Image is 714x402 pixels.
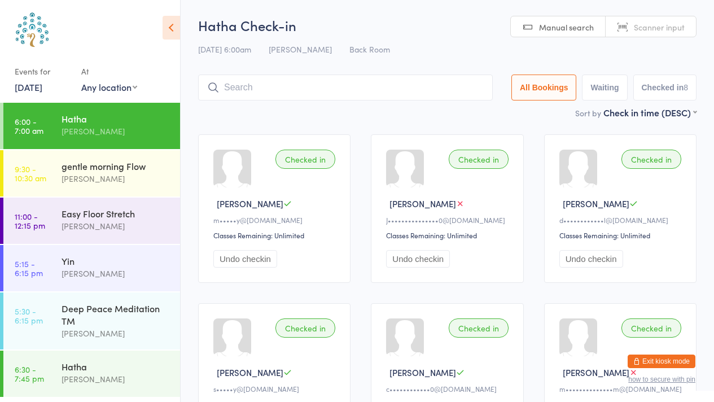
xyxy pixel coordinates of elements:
[62,255,170,267] div: Yin
[621,150,681,169] div: Checked in
[275,318,335,338] div: Checked in
[3,198,180,244] a: 11:00 -12:15 pmEasy Floor Stretch[PERSON_NAME]
[386,215,511,225] div: J•••••••••••••••0@[DOMAIN_NAME]
[62,112,170,125] div: Hatha
[15,62,70,81] div: Events for
[198,16,697,34] h2: Hatha Check-in
[575,107,601,119] label: Sort by
[62,172,170,185] div: [PERSON_NAME]
[198,43,251,55] span: [DATE] 6:00am
[633,75,697,100] button: Checked in8
[269,43,332,55] span: [PERSON_NAME]
[11,8,54,51] img: Australian School of Meditation & Yoga
[81,62,137,81] div: At
[217,366,283,378] span: [PERSON_NAME]
[559,230,685,240] div: Classes Remaining: Unlimited
[449,318,509,338] div: Checked in
[275,150,335,169] div: Checked in
[3,351,180,397] a: 6:30 -7:45 pmHatha[PERSON_NAME]
[3,103,180,149] a: 6:00 -7:00 amHatha[PERSON_NAME]
[15,81,42,93] a: [DATE]
[3,150,180,196] a: 9:30 -10:30 amgentle morning Flow[PERSON_NAME]
[3,292,180,349] a: 5:30 -6:15 pmDeep Peace Meditation TM[PERSON_NAME]
[62,160,170,172] div: gentle morning Flow
[62,125,170,138] div: [PERSON_NAME]
[684,83,688,92] div: 8
[213,250,277,268] button: Undo checkin
[15,212,45,230] time: 11:00 - 12:15 pm
[628,375,695,383] button: how to secure with pin
[3,245,180,291] a: 5:15 -6:15 pmYin[PERSON_NAME]
[559,250,623,268] button: Undo checkin
[15,259,43,277] time: 5:15 - 6:15 pm
[582,75,627,100] button: Waiting
[386,384,511,394] div: c••••••••••••0@[DOMAIN_NAME]
[213,215,339,225] div: m•••••y@[DOMAIN_NAME]
[15,164,46,182] time: 9:30 - 10:30 am
[62,360,170,373] div: Hatha
[559,384,685,394] div: m••••••••••••••m@[DOMAIN_NAME]
[563,198,629,209] span: [PERSON_NAME]
[603,106,697,119] div: Check in time (DESC)
[349,43,390,55] span: Back Room
[62,302,170,327] div: Deep Peace Meditation TM
[217,198,283,209] span: [PERSON_NAME]
[198,75,493,100] input: Search
[15,365,44,383] time: 6:30 - 7:45 pm
[213,230,339,240] div: Classes Remaining: Unlimited
[511,75,577,100] button: All Bookings
[62,373,170,386] div: [PERSON_NAME]
[634,21,685,33] span: Scanner input
[386,250,450,268] button: Undo checkin
[62,327,170,340] div: [PERSON_NAME]
[389,198,456,209] span: [PERSON_NAME]
[449,150,509,169] div: Checked in
[559,215,685,225] div: d••••••••••••l@[DOMAIN_NAME]
[563,366,629,378] span: [PERSON_NAME]
[621,318,681,338] div: Checked in
[15,307,43,325] time: 5:30 - 6:15 pm
[62,267,170,280] div: [PERSON_NAME]
[628,355,695,368] button: Exit kiosk mode
[386,230,511,240] div: Classes Remaining: Unlimited
[539,21,594,33] span: Manual search
[62,207,170,220] div: Easy Floor Stretch
[15,117,43,135] time: 6:00 - 7:00 am
[62,220,170,233] div: [PERSON_NAME]
[389,366,456,378] span: [PERSON_NAME]
[213,384,339,394] div: s•••••y@[DOMAIN_NAME]
[81,81,137,93] div: Any location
